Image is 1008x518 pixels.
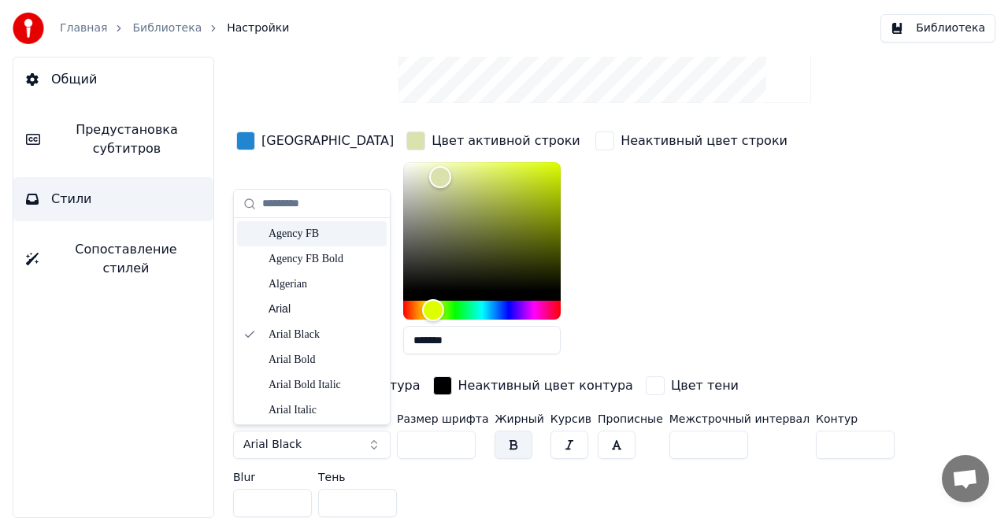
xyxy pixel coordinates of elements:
[403,128,584,154] button: Цвет активной строки
[643,373,742,398] button: Цвет тени
[60,20,289,36] nav: breadcrumb
[592,128,791,154] button: Неактивный цвет строки
[598,413,663,424] label: Прописные
[430,373,636,398] button: Неактивный цвет контура
[816,413,895,424] label: Контур
[13,177,213,221] button: Стили
[51,190,92,209] span: Стили
[671,376,739,395] div: Цвет тени
[403,162,561,291] div: Color
[318,472,397,483] label: Тень
[60,20,107,36] a: Главная
[621,131,787,150] div: Неактивный цвет строки
[269,377,380,393] div: Arial Bold Italic
[495,413,543,424] label: Жирный
[53,120,201,158] span: Предустановка субтитров
[233,472,312,483] label: Blur
[669,413,810,424] label: Межстрочный интервал
[13,57,213,102] button: Общий
[13,108,213,171] button: Предустановка субтитров
[227,20,289,36] span: Настройки
[269,302,380,317] div: Arial
[269,276,380,292] div: Algerian
[269,327,380,342] div: Arial Black
[403,301,561,320] div: Hue
[550,413,591,424] label: Курсив
[132,20,202,36] a: Библиотека
[880,14,995,43] button: Библиотека
[13,228,213,290] button: Сопоставление стилей
[13,13,44,44] img: youka
[243,437,302,453] span: Arial Black
[942,455,989,502] div: Открытый чат
[269,402,380,418] div: Arial Italic
[458,376,633,395] div: Неактивный цвет контура
[51,70,97,89] span: Общий
[233,128,397,154] button: [GEOGRAPHIC_DATA]
[269,226,380,242] div: Agency FB
[432,131,580,150] div: Цвет активной строки
[397,413,488,424] label: Размер шрифта
[261,131,394,150] div: [GEOGRAPHIC_DATA]
[51,240,201,278] span: Сопоставление стилей
[269,352,380,368] div: Arial Bold
[269,251,380,267] div: Agency FB Bold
